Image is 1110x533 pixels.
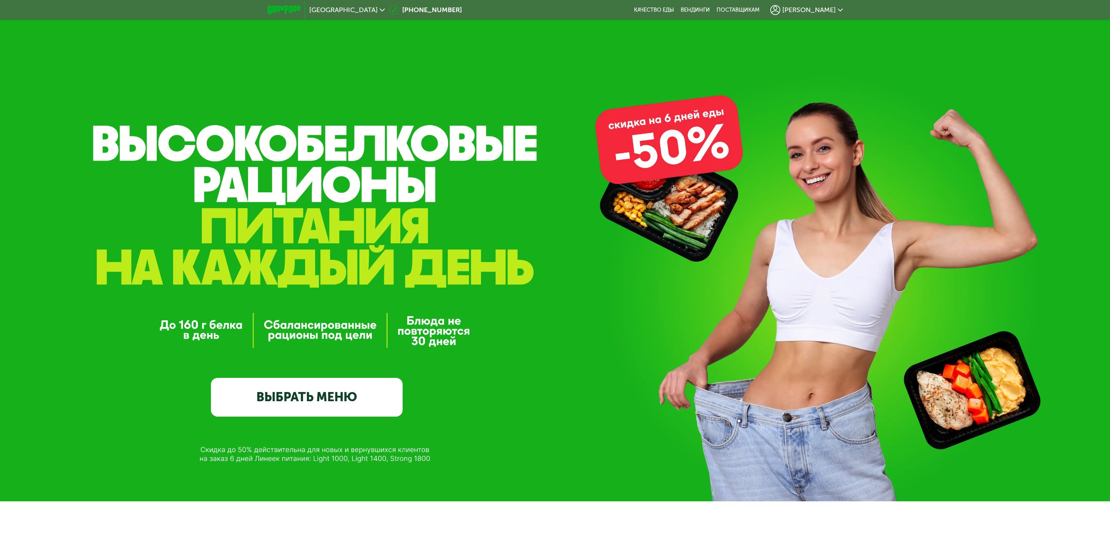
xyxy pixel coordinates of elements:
[211,378,403,416] a: ВЫБРАТЬ МЕНЮ
[782,7,836,13] span: [PERSON_NAME]
[389,5,462,15] a: [PHONE_NUMBER]
[717,7,759,13] div: поставщикам
[634,7,674,13] a: Качество еды
[309,7,378,13] span: [GEOGRAPHIC_DATA]
[681,7,710,13] a: Вендинги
